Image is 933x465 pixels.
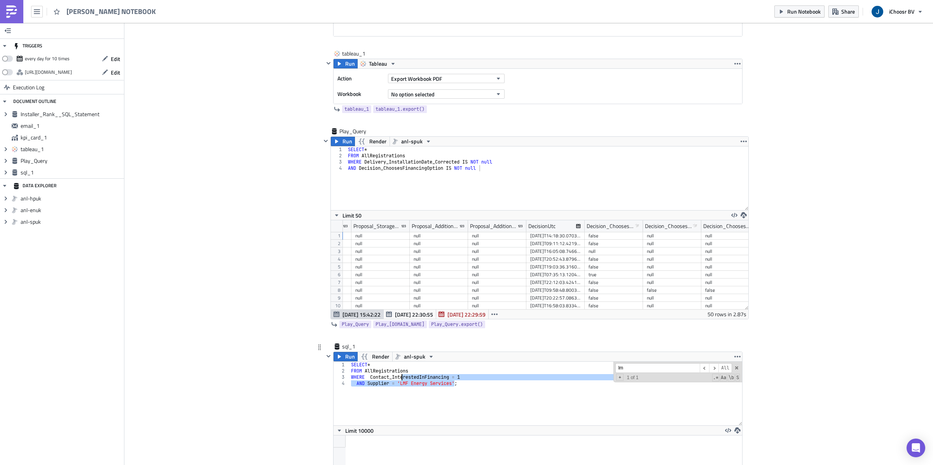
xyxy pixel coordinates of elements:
[390,137,434,146] button: anl-spuk
[589,294,639,302] div: false
[589,263,639,271] div: false
[345,59,355,68] span: Run
[530,271,581,279] div: [DATE]T07:35:13.120470
[355,232,406,240] div: null
[355,294,406,302] div: null
[774,5,825,17] button: Run Notebook
[334,368,349,374] div: 2
[373,105,427,113] a: tableau_1.export()
[331,146,347,153] div: 1
[391,90,435,98] span: No option selected
[530,279,581,286] div: [DATE]T22:12:03.424106
[342,343,373,350] span: sql_1
[21,157,122,164] span: Play_Query
[342,211,362,219] span: Limit 50
[21,134,122,141] span: kpi_card_1
[5,5,18,18] img: PushMetrics
[388,74,505,83] button: Export Workbook PDF
[718,363,732,373] span: Alt-Enter
[705,255,756,263] div: null
[472,294,522,302] div: null
[373,320,427,328] a: Play_[DOMAIN_NAME]
[412,220,460,232] div: Proposal_AdditionalCostBirdNetting
[530,302,581,310] div: [DATE]T16:58:03.833491
[472,247,522,255] div: null
[331,310,384,319] button: [DATE] 15:42:22
[395,310,433,319] span: [DATE] 22:30:55
[414,232,464,240] div: null
[787,7,821,16] span: Run Notebook
[334,59,358,68] button: Run
[369,59,387,68] span: Tableau
[414,255,464,263] div: null
[705,294,756,302] div: null
[324,59,333,68] button: Hide content
[372,352,389,361] span: Render
[705,240,756,247] div: null
[647,255,697,263] div: null
[589,271,639,279] div: true
[21,218,122,225] span: anl-spuk
[376,105,425,113] span: tableau_1.export()
[728,374,735,381] span: Whole Word Search
[470,220,518,232] div: Proposal_AdditionalCostExtraScaffolding
[13,94,56,108] div: DOCUMENT OUTLINE
[712,374,719,381] span: RegExp Search
[13,39,42,53] div: TRIGGERS
[705,263,756,271] div: null
[25,53,70,64] div: every day for 10 times
[867,3,927,20] button: iChoosr BV
[907,439,925,457] div: Open Intercom Messenger
[616,374,624,381] span: Toggle Replace mode
[334,426,376,435] button: Limit 10000
[709,363,718,373] span: ​
[401,137,423,146] span: anl-spuk
[342,310,381,319] span: [DATE] 15:42:22
[587,220,635,232] div: Decision_ChoosesShadingOptimisation
[429,320,485,328] a: Play_Query.export()
[472,232,522,240] div: null
[703,220,751,232] div: Decision_ChoosesFinancingOption
[342,320,369,328] span: Play_Query
[337,88,384,100] label: Workbook
[324,352,333,361] button: Hide content
[472,263,522,271] div: null
[355,263,406,271] div: null
[334,374,349,380] div: 3
[345,352,355,361] span: Run
[342,137,352,146] span: Run
[889,7,914,16] span: iChoosr BV
[530,263,581,271] div: [DATE]T19:03:36.316049
[647,271,697,279] div: null
[21,195,122,202] span: anl-hpuk
[447,310,486,319] span: [DATE] 22:29:59
[589,302,639,310] div: false
[414,240,464,247] div: null
[615,363,700,373] input: Search for
[342,105,371,113] a: tableau_1
[414,294,464,302] div: null
[530,294,581,302] div: [DATE]T20:22:57.086392
[355,286,406,294] div: null
[414,271,464,279] div: null
[331,137,355,146] button: Run
[530,240,581,247] div: [DATE]T09:11:12.421902
[530,232,581,240] div: [DATE]T14:18:30.070380
[705,232,756,240] div: null
[705,286,756,294] div: false
[111,55,120,63] span: Edit
[369,137,386,146] span: Render
[66,7,157,16] span: [PERSON_NAME] NOTEBOOK
[355,247,406,255] div: null
[472,240,522,247] div: null
[345,427,374,435] span: Limit 10000
[472,286,522,294] div: null
[647,247,697,255] div: null
[436,310,489,319] button: [DATE] 22:29:59
[331,159,347,165] div: 3
[705,302,756,310] div: null
[589,279,639,286] div: false
[528,220,556,232] div: DecisionUtc
[705,271,756,279] div: null
[736,374,740,381] span: Search In Selection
